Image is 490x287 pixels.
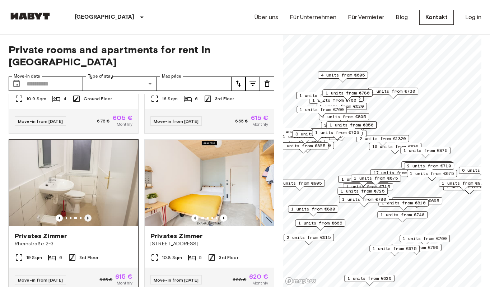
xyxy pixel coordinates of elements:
[354,175,398,181] span: 1 units from €875
[275,180,325,191] div: Map marker
[370,169,423,180] div: Map marker
[300,106,344,113] span: 1 units from €760
[405,162,448,168] span: 1 units from €710
[348,13,384,22] a: Für Vermieter
[400,147,451,158] div: Map marker
[320,103,364,110] span: 1 units from €620
[249,273,268,280] span: 620 €
[278,128,325,135] span: 22 units from €655
[360,135,406,142] span: 2 units from €1320
[9,77,24,91] button: Choose date
[371,88,415,94] span: 1 units from €730
[9,13,52,20] img: Habyt
[14,73,40,79] label: Move-in date
[400,235,450,246] div: Map marker
[374,170,420,176] span: 17 units from €720
[215,96,234,102] span: 3rd Floor
[150,240,268,247] span: [STREET_ADDRESS]
[312,129,362,140] div: Map marker
[391,244,442,255] div: Map marker
[322,114,366,120] span: 2 units from €805
[297,106,347,117] div: Map marker
[117,280,132,286] span: Monthly
[56,214,63,222] button: Previous image
[299,92,343,99] span: 1 units from €620
[407,163,451,169] span: 2 units from €710
[278,142,328,153] div: Map marker
[341,188,384,194] span: 1 units from €725
[314,129,360,135] span: 16 units from €645
[278,180,322,186] span: 1 units from €905
[407,170,457,181] div: Map marker
[395,198,439,204] span: 1 units from €695
[145,140,274,226] img: Marketing picture of unit DE-01-07-007-05Q
[288,205,338,217] div: Map marker
[330,122,373,128] span: 1 units from €850
[465,13,481,22] a: Log in
[341,176,385,182] span: 1 units from €835
[377,211,428,222] div: Map marker
[26,254,42,261] span: 19 Sqm
[59,254,62,261] span: 6
[84,214,92,222] button: Previous image
[296,92,346,103] div: Map marker
[281,142,334,153] div: Map marker
[283,133,327,140] span: 1 units from €895
[351,175,401,186] div: Map marker
[295,131,339,137] span: 3 units from €625
[88,73,113,79] label: Type of stay
[338,176,388,187] div: Map marker
[9,140,139,226] img: Marketing picture of unit DE-01-090-02M
[162,73,181,79] label: Max price
[326,121,377,133] div: Map marker
[252,280,268,286] span: Monthly
[113,115,132,121] span: 605 €
[235,118,248,124] span: 665 €
[372,143,419,150] span: 10 units from €635
[395,244,438,251] span: 1 units from €790
[321,72,365,78] span: 4 units from €605
[298,220,342,226] span: 1 units from €665
[346,184,390,190] span: 1 units from €715
[318,71,368,83] div: Map marker
[115,273,132,280] span: 615 €
[99,277,112,283] span: 665 €
[369,245,420,256] div: Map marker
[15,240,132,247] span: Rheinstraße 2-3
[410,170,454,177] span: 1 units from €675
[64,96,66,102] span: 4
[339,196,389,207] div: Map marker
[356,135,409,146] div: Map marker
[285,277,317,285] a: Mapbox logo
[347,275,391,282] span: 1 units from €620
[219,254,238,261] span: 3rd Floor
[344,275,395,286] div: Map marker
[403,147,447,154] span: 1 units from €875
[322,89,373,101] div: Map marker
[154,277,199,283] span: Move-in from [DATE]
[26,96,46,102] span: 10.9 Sqm
[275,128,328,139] div: Map marker
[326,90,369,96] span: 1 units from €780
[162,254,182,261] span: 10.8 Sqm
[195,96,198,102] span: 6
[404,162,454,173] div: Map marker
[291,206,335,212] span: 1 units from €800
[419,10,454,25] a: Kontakt
[396,13,408,22] a: Blog
[401,161,452,172] div: Map marker
[315,129,359,136] span: 1 units from €705
[295,219,345,231] div: Map marker
[84,96,112,102] span: Ground Floor
[154,119,199,124] span: Move-in from [DATE]
[15,232,67,240] span: Privates Zimmer
[9,43,274,68] span: Private rooms and apartments for rent in [GEOGRAPHIC_DATA]
[324,122,368,129] span: 3 units from €650
[220,214,227,222] button: Previous image
[199,254,202,261] span: 5
[442,180,486,186] span: 1 units from €970
[287,234,331,241] span: 2 units from €615
[117,121,132,128] span: Monthly
[382,200,425,206] span: 1 units from €810
[281,143,325,149] span: 1 units from €825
